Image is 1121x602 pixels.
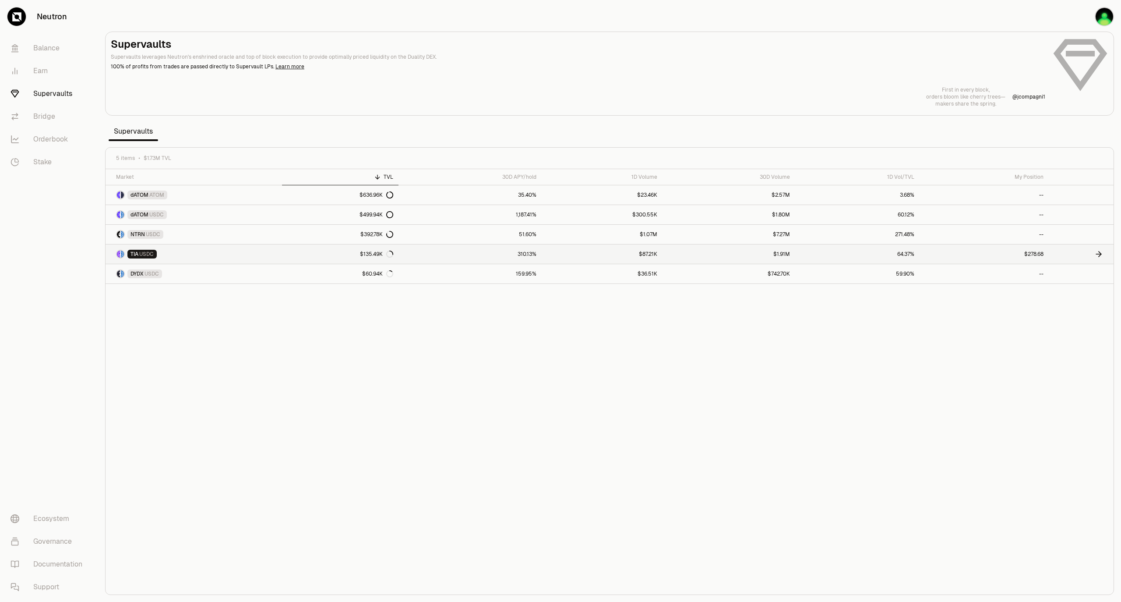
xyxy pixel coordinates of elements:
[668,174,790,181] div: 30D Volume
[663,225,795,244] a: $7.27M
[362,270,393,277] div: $60.94K
[282,225,398,244] a: $392.78K
[360,231,393,238] div: $392.78K
[130,251,138,258] span: TIA
[4,37,95,60] a: Balance
[1012,93,1045,100] p: @ jcompagni1
[109,123,158,140] span: Supervaults
[663,185,795,205] a: $2.57M
[130,270,144,277] span: DYDX
[925,174,1043,181] div: My Position
[116,174,277,181] div: Market
[121,211,124,218] img: USDC Logo
[398,264,542,283] a: 159.95%
[542,225,663,244] a: $1.07M
[4,60,95,82] a: Earn
[282,264,398,283] a: $60.94K
[920,205,1049,224] a: --
[547,174,658,181] div: 1D Volume
[795,244,920,264] a: 64.37%
[1012,93,1045,100] a: @jcompagni1
[106,225,282,244] a: NTRN LogoUSDC LogoNTRNUSDC
[542,185,663,205] a: $23.46K
[920,185,1049,205] a: --
[4,507,95,530] a: Ecosystem
[4,82,95,105] a: Supervaults
[920,225,1049,244] a: --
[398,185,542,205] a: 35.40%
[287,174,393,181] div: TVL
[121,231,124,238] img: USDC Logo
[121,270,124,277] img: USDC Logo
[542,244,663,264] a: $87.21K
[398,225,542,244] a: 51.60%
[275,63,304,70] a: Learn more
[663,244,795,264] a: $1.91M
[111,37,1045,51] h2: Supervaults
[106,264,282,283] a: DYDX LogoUSDC LogoDYDXUSDC
[542,205,663,224] a: $300.55K
[360,211,393,218] div: $499.94K
[404,174,536,181] div: 30D APY/hold
[139,251,154,258] span: USDC
[4,151,95,174] a: Stake
[130,191,148,198] span: dATOM
[800,174,914,181] div: 1D Vol/TVL
[130,211,148,218] span: dATOM
[795,264,920,283] a: 59.90%
[106,244,282,264] a: TIA LogoUSDC LogoTIAUSDC
[926,86,1005,107] a: First in every block,orders bloom like cherry trees—makers share the spring.
[663,205,795,224] a: $1.80M
[117,231,120,238] img: NTRN Logo
[4,576,95,598] a: Support
[149,191,164,198] span: ATOM
[926,93,1005,100] p: orders bloom like cherry trees—
[117,270,120,277] img: DYDX Logo
[920,264,1049,283] a: --
[111,63,1045,71] p: 100% of profits from trades are passed directly to Supervault LPs.
[146,231,160,238] span: USDC
[117,251,120,258] img: TIA Logo
[117,191,120,198] img: dATOM Logo
[398,244,542,264] a: 310.13%
[4,530,95,553] a: Governance
[130,231,145,238] span: NTRN
[106,205,282,224] a: dATOM LogoUSDC LogodATOMUSDC
[1095,7,1114,26] img: Antoine BdV (ATOM)
[360,251,393,258] div: $135.49K
[144,155,171,162] span: $1.73M TVL
[121,251,124,258] img: USDC Logo
[795,205,920,224] a: 60.12%
[282,185,398,205] a: $636.96K
[282,205,398,224] a: $499.94K
[121,191,124,198] img: ATOM Logo
[360,191,393,198] div: $636.96K
[106,185,282,205] a: dATOM LogoATOM LogodATOMATOM
[116,155,135,162] span: 5 items
[926,100,1005,107] p: makers share the spring.
[920,244,1049,264] a: $278.68
[4,128,95,151] a: Orderbook
[145,270,159,277] span: USDC
[4,105,95,128] a: Bridge
[795,225,920,244] a: 271.48%
[795,185,920,205] a: 3.68%
[4,553,95,576] a: Documentation
[663,264,795,283] a: $742.70K
[542,264,663,283] a: $36.51K
[111,53,1045,61] p: Supervaults leverages Neutron's enshrined oracle and top of block execution to provide optimally ...
[398,205,542,224] a: 1,187.41%
[282,244,398,264] a: $135.49K
[149,211,164,218] span: USDC
[117,211,120,218] img: dATOM Logo
[926,86,1005,93] p: First in every block,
